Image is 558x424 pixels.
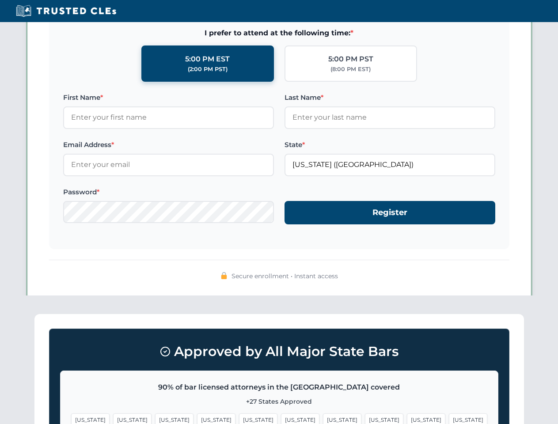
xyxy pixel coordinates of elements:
[63,27,495,39] span: I prefer to attend at the following time:
[13,4,119,18] img: Trusted CLEs
[185,53,230,65] div: 5:00 PM EST
[188,65,228,74] div: (2:00 PM PST)
[285,201,495,224] button: Register
[71,382,487,393] p: 90% of bar licensed attorneys in the [GEOGRAPHIC_DATA] covered
[63,106,274,129] input: Enter your first name
[328,53,373,65] div: 5:00 PM PST
[63,92,274,103] label: First Name
[220,272,228,279] img: 🔒
[285,106,495,129] input: Enter your last name
[71,397,487,406] p: +27 States Approved
[285,92,495,103] label: Last Name
[63,140,274,150] label: Email Address
[330,65,371,74] div: (8:00 PM EST)
[232,271,338,281] span: Secure enrollment • Instant access
[63,154,274,176] input: Enter your email
[63,187,274,197] label: Password
[60,340,498,363] h3: Approved by All Major State Bars
[285,140,495,150] label: State
[285,154,495,176] input: Florida (FL)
